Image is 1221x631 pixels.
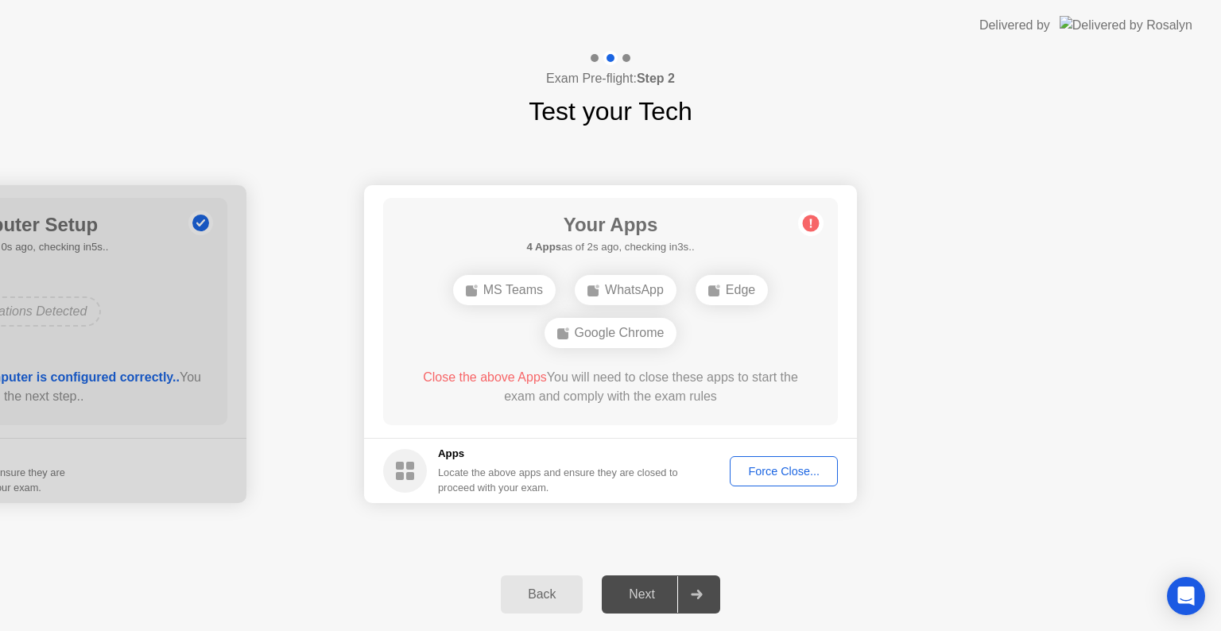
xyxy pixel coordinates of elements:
h1: Your Apps [526,211,694,239]
div: Google Chrome [545,318,677,348]
div: Back [506,587,578,602]
div: Open Intercom Messenger [1167,577,1205,615]
div: MS Teams [453,275,556,305]
div: Next [607,587,677,602]
button: Next [602,575,720,614]
button: Back [501,575,583,614]
h5: Apps [438,446,679,462]
div: Locate the above apps and ensure they are closed to proceed with your exam. [438,465,679,495]
div: WhatsApp [575,275,676,305]
button: Force Close... [730,456,838,486]
h1: Test your Tech [529,92,692,130]
b: Step 2 [637,72,675,85]
div: Edge [696,275,768,305]
div: You will need to close these apps to start the exam and comply with the exam rules [406,368,816,406]
b: 4 Apps [526,241,561,253]
div: Force Close... [735,465,832,478]
span: Close the above Apps [423,370,547,384]
h4: Exam Pre-flight: [546,69,675,88]
div: Delivered by [979,16,1050,35]
img: Delivered by Rosalyn [1060,16,1192,34]
h5: as of 2s ago, checking in3s.. [526,239,694,255]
